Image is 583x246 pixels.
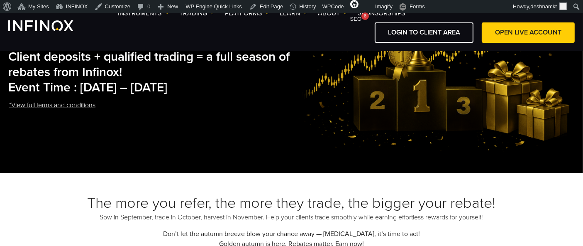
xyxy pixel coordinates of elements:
[8,95,96,116] a: *View full terms and conditions
[350,16,361,22] span: SEO
[482,22,575,43] a: OPEN LIVE ACCOUNT
[225,8,269,18] a: PLATFORMS
[179,8,215,18] a: TRADING
[280,8,307,18] a: Learn
[375,22,473,43] a: LOGIN TO CLIENT AREA
[118,8,169,18] a: Instruments
[8,20,93,31] a: INFINOX Logo
[361,12,369,20] div: 8
[8,194,575,212] h3: The more you refer, the more they trade, the bigger your rebate!
[358,8,405,18] a: SPONSORSHIPS
[8,34,296,95] h2: Reap rewards this golden season! Client deposits + qualified trading = a full season of rebates f...
[8,212,575,222] p: Sow in September, trade in October, harvest in November. Help your clients trade smoothly while e...
[530,3,557,10] span: deshnamkt
[318,8,347,18] a: ABOUT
